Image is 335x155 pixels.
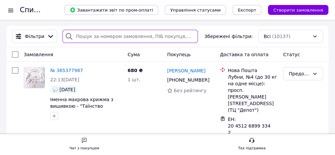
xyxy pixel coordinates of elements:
span: Доставка та оплата [220,52,269,57]
span: Експорт [238,8,256,13]
div: Лубни, №4 (до 30 кг на одне місце): просп. [PERSON_NAME][STREET_ADDRESS] (ТЦ "Депот") [228,74,278,113]
span: 1 шт. [128,77,140,82]
span: [DATE] [59,87,75,92]
span: (10137) [272,34,290,39]
div: Чат з покупцем [69,145,99,152]
h1: Список замовлень [20,6,87,14]
div: Нова Пошта [228,67,278,74]
span: Замовлення [24,52,53,57]
img: Фото товару [24,67,45,88]
button: Управління статусами [165,5,226,15]
span: Без рейтингу [174,88,206,93]
span: Збережені фільтри: [205,33,253,40]
span: Статус [283,52,300,57]
div: Предоплата [289,70,310,77]
button: Створити замовлення [268,5,328,15]
span: Cума [128,52,140,57]
span: 22:13[DATE] [50,77,79,82]
span: Управління статусами [170,8,221,13]
span: Всі [264,33,271,40]
span: ЕН: 20 4512 6899 3342 [228,117,271,135]
button: Експорт [233,5,262,15]
span: Фільтри [25,33,44,40]
img: :speech_balloon: [53,87,58,92]
span: [PHONE_NUMBER] [167,77,209,83]
span: Створити замовлення [273,8,323,13]
span: Завантажити звіт по пром-оплаті [70,7,153,13]
a: [PERSON_NAME] [167,67,205,74]
a: Іменна махрова крижма з вишивкою - "Таїнство [DEMOGRAPHIC_DATA]", хрест, ангели, ім'я дитини (100... [50,97,119,129]
input: Пошук за номером замовлення, ПІБ покупця, номером телефону, Email, номером накладної [62,30,198,43]
span: Покупець [167,52,191,57]
a: Створити замовлення [261,7,328,12]
div: Тех підтримка [238,145,266,152]
span: 680 ₴ [128,68,143,73]
button: Завантажити звіт по пром-оплаті [64,5,158,15]
a: № 365377987 [50,68,83,73]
